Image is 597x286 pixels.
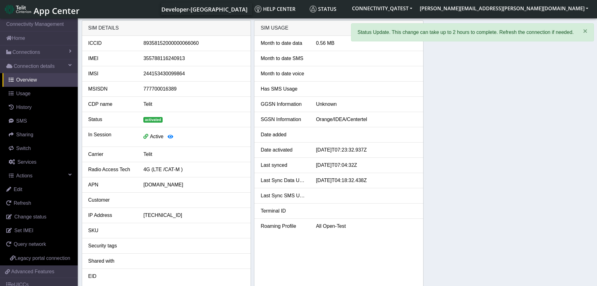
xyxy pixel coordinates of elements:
[84,40,139,47] div: ICCID
[84,257,139,265] div: Shared with
[2,142,78,155] a: Switch
[311,223,422,230] div: All Open-Test
[252,3,307,15] a: Help center
[16,173,32,178] span: Actions
[256,85,311,93] div: Has SMS Usage
[139,151,249,158] div: Telit
[84,227,139,234] div: SKU
[256,177,311,184] div: Last Sync Data Usage
[577,24,594,39] button: Close
[254,21,423,36] div: SIM Usage
[14,200,31,206] span: Refresh
[14,214,46,219] span: Change status
[311,40,422,47] div: 0.56 MB
[82,21,251,36] div: SIM details
[416,3,592,14] button: [PERSON_NAME][EMAIL_ADDRESS][PERSON_NAME][DOMAIN_NAME]
[256,101,311,108] div: GGSN Information
[310,6,317,12] img: status.svg
[143,117,163,123] span: activated
[139,101,249,108] div: Telit
[311,116,422,123] div: Orange/IDEA/Centertel
[139,55,249,62] div: 355788116240913
[256,223,311,230] div: Roaming Profile
[15,256,70,261] span: Legacy portal connection
[16,146,31,151] span: Switch
[84,131,139,143] div: In Session
[84,101,139,108] div: CDP name
[2,87,78,101] a: Usage
[16,91,30,96] span: Usage
[84,70,139,77] div: IMSI
[84,212,139,219] div: IP Address
[34,5,80,16] span: App Center
[311,101,422,108] div: Unknown
[16,132,33,137] span: Sharing
[256,192,311,199] div: Last Sync SMS Usage
[307,3,348,15] a: Status
[161,6,248,13] span: Developer-[GEOGRAPHIC_DATA]
[161,3,247,15] a: Your current platform instance
[139,70,249,77] div: 244153430099864
[139,181,249,189] div: [DOMAIN_NAME]
[256,146,311,154] div: Date activated
[84,196,139,204] div: Customer
[256,40,311,47] div: Month to date data
[5,4,31,14] img: logo-telit-cinterion-gw-new.png
[84,273,139,280] div: EID
[2,114,78,128] a: SMS
[139,40,249,47] div: 89358152000000066060
[14,228,33,233] span: Set IMEI
[14,187,22,192] span: Edit
[16,77,37,82] span: Overview
[139,85,249,93] div: 777700016389
[84,116,139,123] div: Status
[311,177,422,184] div: [DATE]T04:18:32.438Z
[84,55,139,62] div: IMEI
[14,63,55,70] span: Connection details
[256,116,311,123] div: SGSN Information
[2,73,78,87] a: Overview
[348,3,416,14] button: CONNECTIVITY_QATEST
[358,29,574,36] p: Status Update. This change can take up to 2 hours to complete. Refresh the connection if needed.
[255,6,261,12] img: knowledge.svg
[2,155,78,169] a: Services
[84,85,139,93] div: MSISDN
[16,118,27,124] span: SMS
[256,55,311,62] div: Month to date SMS
[84,242,139,250] div: Security tags
[311,162,422,169] div: [DATE]T07:04:32Z
[2,101,78,114] a: History
[16,105,32,110] span: History
[164,131,177,143] button: View session details
[310,6,336,12] span: Status
[2,128,78,142] a: Sharing
[256,131,311,138] div: Date added
[256,70,311,77] div: Month to date voice
[255,6,295,12] span: Help center
[2,169,78,183] a: Actions
[139,212,249,219] div: [TECHNICAL_ID]
[84,151,139,158] div: Carrier
[17,159,36,165] span: Services
[84,181,139,189] div: APN
[311,146,422,154] div: [DATE]T07:23:32.937Z
[150,134,164,139] span: Active
[14,241,46,247] span: Query network
[139,166,249,173] div: 4G (LTE /CAT-M )
[12,49,40,56] span: Connections
[5,2,79,16] a: App Center
[84,166,139,173] div: Radio Access Tech
[583,27,587,35] span: ×
[11,268,54,275] span: Advanced Features
[256,162,311,169] div: Last synced
[256,207,311,215] div: Terminal ID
